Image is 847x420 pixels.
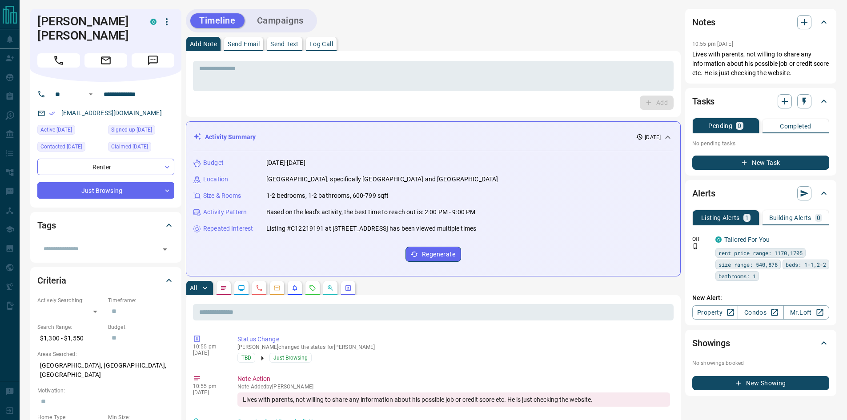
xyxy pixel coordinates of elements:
[405,247,461,262] button: Regenerate
[49,110,55,116] svg: Email Verified
[719,272,756,280] span: bathrooms: 1
[37,358,174,382] p: [GEOGRAPHIC_DATA], [GEOGRAPHIC_DATA], [GEOGRAPHIC_DATA]
[84,53,127,68] span: Email
[37,53,80,68] span: Call
[203,175,228,184] p: Location
[37,296,104,304] p: Actively Searching:
[159,243,171,256] button: Open
[692,94,715,108] h2: Tasks
[40,142,82,151] span: Contacted [DATE]
[237,392,670,407] div: Lives with parents, not willing to share any information about his possible job or credit score e...
[273,353,308,362] span: Just Browsing
[111,142,148,151] span: Claimed [DATE]
[701,215,740,221] p: Listing Alerts
[150,19,157,25] div: condos.ca
[108,323,174,331] p: Budget:
[237,335,670,344] p: Status Change
[692,137,829,150] p: No pending tasks
[738,305,783,320] a: Condos
[645,133,661,141] p: [DATE]
[220,284,227,292] svg: Notes
[238,284,245,292] svg: Lead Browsing Activity
[237,374,670,384] p: Note Action
[783,305,829,320] a: Mr.Loft
[769,215,811,221] p: Building Alerts
[719,260,778,269] span: size range: 540,878
[692,50,829,78] p: Lives with parents, not willing to share any information about his possible job or credit score e...
[786,260,826,269] span: beds: 1-1,2-2
[203,208,247,217] p: Activity Pattern
[719,248,803,257] span: rent price range: 1170,1705
[40,125,72,134] span: Active [DATE]
[309,41,333,47] p: Log Call
[715,236,722,243] div: condos.ca
[190,13,245,28] button: Timeline
[692,336,730,350] h2: Showings
[291,284,298,292] svg: Listing Alerts
[37,331,104,346] p: $1,300 - $1,550
[37,142,104,154] div: Tue Aug 05 2025
[692,235,710,243] p: Off
[108,142,174,154] div: Tue Aug 05 2025
[692,15,715,29] h2: Notes
[692,332,829,354] div: Showings
[61,109,162,116] a: [EMAIL_ADDRESS][DOMAIN_NAME]
[266,191,389,200] p: 1-2 bedrooms, 1-2 bathrooms, 600-799 sqft
[228,41,260,47] p: Send Email
[37,323,104,331] p: Search Range:
[193,389,224,396] p: [DATE]
[108,125,174,137] div: Mon Aug 04 2025
[237,344,670,350] p: [PERSON_NAME] changed the status for [PERSON_NAME]
[190,41,217,47] p: Add Note
[248,13,313,28] button: Campaigns
[237,384,670,390] p: Note Added by [PERSON_NAME]
[724,236,770,243] a: Tailored For You
[692,305,738,320] a: Property
[111,125,152,134] span: Signed up [DATE]
[780,123,811,129] p: Completed
[37,215,174,236] div: Tags
[692,183,829,204] div: Alerts
[817,215,820,221] p: 0
[85,89,96,100] button: Open
[193,383,224,389] p: 10:55 pm
[37,125,104,137] div: Mon Aug 11 2025
[692,91,829,112] div: Tasks
[190,285,197,291] p: All
[738,123,741,129] p: 0
[193,129,673,145] div: Activity Summary[DATE]
[309,284,316,292] svg: Requests
[708,123,732,129] p: Pending
[37,270,174,291] div: Criteria
[203,224,253,233] p: Repeated Interest
[273,284,281,292] svg: Emails
[193,344,224,350] p: 10:55 pm
[266,175,498,184] p: [GEOGRAPHIC_DATA], specifically [GEOGRAPHIC_DATA] and [GEOGRAPHIC_DATA]
[37,14,137,43] h1: [PERSON_NAME] [PERSON_NAME]
[692,293,829,303] p: New Alert:
[692,12,829,33] div: Notes
[37,387,174,395] p: Motivation:
[241,353,251,362] span: TBD
[692,359,829,367] p: No showings booked
[692,243,698,249] svg: Push Notification Only
[692,41,733,47] p: 10:55 pm [DATE]
[203,191,241,200] p: Size & Rooms
[132,53,174,68] span: Message
[266,208,475,217] p: Based on the lead's activity, the best time to reach out is: 2:00 PM - 9:00 PM
[692,186,715,200] h2: Alerts
[327,284,334,292] svg: Opportunities
[205,132,256,142] p: Activity Summary
[108,296,174,304] p: Timeframe:
[37,350,174,358] p: Areas Searched:
[203,158,224,168] p: Budget
[37,182,174,199] div: Just Browsing
[345,284,352,292] svg: Agent Actions
[256,284,263,292] svg: Calls
[692,156,829,170] button: New Task
[745,215,749,221] p: 1
[266,224,476,233] p: Listing #C12219191 at [STREET_ADDRESS] has been viewed multiple times
[266,158,305,168] p: [DATE]-[DATE]
[37,218,56,232] h2: Tags
[37,159,174,175] div: Renter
